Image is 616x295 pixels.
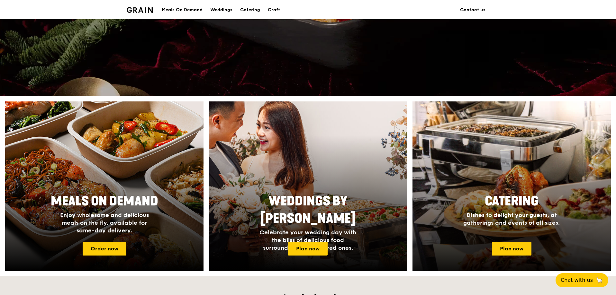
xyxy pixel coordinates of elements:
img: meals-on-demand-card.d2b6f6db.png [5,101,204,271]
div: Catering [240,0,260,20]
div: Craft [268,0,280,20]
div: Weddings [210,0,232,20]
a: Meals On DemandEnjoy wholesome and delicious meals on the fly, available for same-day delivery.Or... [5,101,204,271]
span: 🦙 [595,276,603,284]
span: Meals On Demand [51,194,158,209]
a: CateringDishes to delight your guests, at gatherings and events of all sizes.Plan now [412,101,611,271]
span: Dishes to delight your guests, at gatherings and events of all sizes. [463,212,560,226]
a: Weddings [206,0,236,20]
span: Chat with us [561,276,593,284]
img: Grain [127,7,153,13]
span: Celebrate your wedding day with the bliss of delicious food surrounded by your loved ones. [259,229,356,251]
a: Contact us [456,0,489,20]
a: Catering [236,0,264,20]
a: Weddings by [PERSON_NAME]Celebrate your wedding day with the bliss of delicious food surrounded b... [209,101,407,271]
span: Weddings by [PERSON_NAME] [260,194,356,226]
span: Enjoy wholesome and delicious meals on the fly, available for same-day delivery. [60,212,149,234]
div: Meals On Demand [162,0,203,20]
img: weddings-card.4f3003b8.jpg [209,101,407,271]
a: Craft [264,0,284,20]
a: Order now [83,242,126,256]
a: Plan now [288,242,328,256]
a: Plan now [492,242,531,256]
span: Catering [485,194,539,209]
button: Chat with us🦙 [556,273,608,287]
